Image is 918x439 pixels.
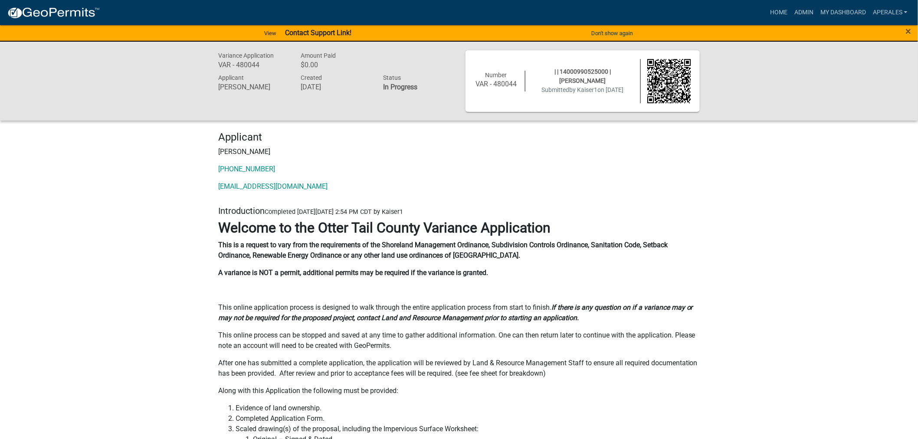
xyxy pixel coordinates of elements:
span: Completed [DATE][DATE] 2:54 PM CDT by Kaiser1 [265,208,403,216]
strong: Welcome to the Otter Tail County Variance Application [218,219,551,236]
h5: Introduction [218,206,700,216]
h4: Applicant [218,131,700,144]
img: QR code [647,59,692,103]
span: by Kaiser1 [570,86,598,93]
h6: VAR - 480044 [218,61,288,69]
span: Status [383,74,401,81]
span: Created [301,74,322,81]
span: Submitted on [DATE] [542,86,624,93]
p: After one has submitted a complete application, the application will be reviewed by Land & Resour... [218,358,700,379]
a: Admin [791,4,817,21]
li: Evidence of land ownership. [236,403,700,413]
strong: This is a request to vary from the requirements of the Shoreland Management Ordinance, Subdivisio... [218,241,668,259]
a: My Dashboard [817,4,869,21]
a: aperales [869,4,911,21]
button: Close [906,26,911,36]
a: [PHONE_NUMBER] [218,165,275,173]
strong: If there is any question on if a variance may or may not be required for the proposed project, co... [218,303,693,322]
h6: $0.00 [301,61,370,69]
h6: VAR - 480044 [474,80,518,88]
strong: A variance is NOT a permit, additional permits may be required if the variance is granted. [218,269,488,277]
span: | | 14000990525000 | [PERSON_NAME] [554,68,611,84]
span: Variance Application [218,52,274,59]
span: Applicant [218,74,244,81]
p: Along with this Application the following must be provided: [218,386,700,396]
span: Amount Paid [301,52,336,59]
a: View [261,26,280,40]
h6: [PERSON_NAME] [218,83,288,91]
strong: In Progress [383,83,417,91]
strong: Contact Support Link! [285,29,351,37]
a: [EMAIL_ADDRESS][DOMAIN_NAME] [218,182,328,190]
a: Home [767,4,791,21]
p: [PERSON_NAME] [218,147,700,157]
h6: [DATE] [301,83,370,91]
button: Don't show again [588,26,636,40]
span: × [906,25,911,37]
li: Completed Application Form. [236,413,700,424]
span: Number [485,72,507,79]
p: This online process can be stopped and saved at any time to gather additional information. One ca... [218,330,700,351]
p: This online application process is designed to walk through the entire application process from s... [218,302,700,323]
